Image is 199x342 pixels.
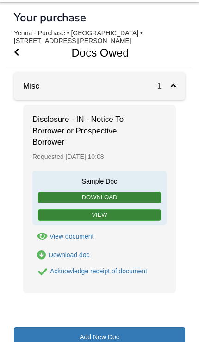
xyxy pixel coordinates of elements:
[37,175,162,186] span: Sample Doc
[14,12,86,24] h1: Your purchase
[7,38,181,67] h1: Docs Owed
[38,209,161,221] a: View
[14,29,185,45] div: Yenna - Purchase • [GEOGRAPHIC_DATA] • [STREET_ADDRESS][PERSON_NAME]
[14,38,19,67] a: Go Back
[32,232,93,241] button: View Disclosure - IN - Notice To Borrower or Prospective Borrower
[38,192,161,203] a: Download
[14,82,39,90] a: Misc
[32,250,90,260] a: Download Disclosure - IN - Notice To Borrower or Prospective Borrower
[49,251,90,259] div: Download doc
[50,233,93,240] div: View document
[157,82,171,90] span: 1
[50,267,147,275] div: Acknowledge receipt of document
[32,114,125,148] span: Disclosure - IN - Notice To Borrower or Prospective Borrower
[32,266,48,278] button: Acknowledge receipt of document
[32,148,167,166] div: Requested [DATE] 10:08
